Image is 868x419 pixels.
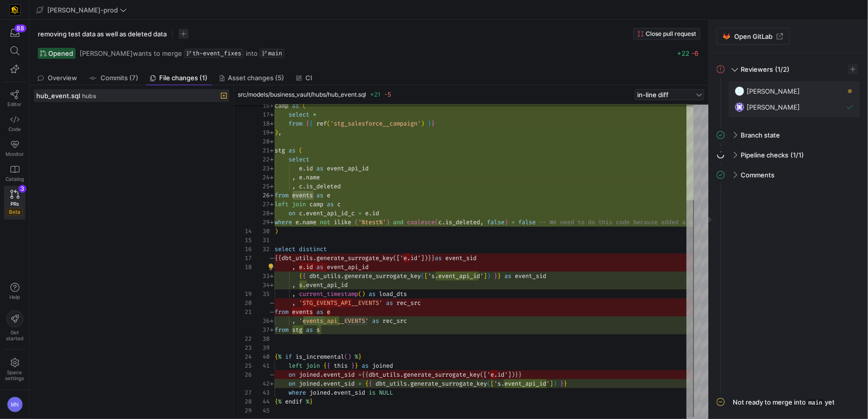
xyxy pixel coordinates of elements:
span: . [341,272,344,280]
span: event_sid [515,272,546,280]
div: 41 [252,361,270,370]
span: File changes (1) [160,75,208,81]
div: 25 [252,182,270,191]
span: e [299,164,302,172]
span: 'stg_salesforce__campaign' [330,120,421,128]
div: 30 [252,227,270,236]
div: 26 [252,191,270,200]
span: id [306,164,313,172]
button: MN [4,394,25,415]
span: as [504,272,511,280]
span: endif [285,398,302,406]
span: , [292,182,295,190]
span: Editor [8,101,22,107]
span: Opened [48,49,73,57]
div: 28 [234,397,252,406]
span: coalesce [407,218,435,226]
span: , [292,290,295,298]
span: c [299,209,302,217]
span: event_api_id_c [306,209,355,217]
span: where [289,389,306,397]
div: 18 [252,119,270,128]
div: 27 [252,200,270,209]
div: 21 [252,146,270,155]
span: e [295,218,299,226]
span: c [337,200,341,208]
span: Open GitLab [734,32,772,40]
span: as [362,362,369,370]
span: } [309,398,313,406]
span: { [365,380,369,388]
span: not [320,218,330,226]
span: from [275,326,289,334]
span: as [289,146,295,154]
span: PRs [10,201,19,207]
div: 24 [234,352,252,361]
span: -- We need to do this code because added a where i [539,218,713,226]
span: rec_src [383,317,407,325]
mat-expansion-panel-header: Reviewers(1/2) [717,61,860,77]
mat-expansion-panel-header: Not ready to merge intomainyet [717,394,860,411]
div: 45 [252,406,270,415]
div: 88 [14,24,26,32]
div: 27 [234,388,252,397]
span: is_deleted [306,182,341,190]
span: CI [305,75,312,81]
span: on [289,209,295,217]
span: Catalog [5,176,24,182]
span: ) [275,129,278,137]
span: ( [355,218,358,226]
span: id [372,209,379,217]
span: is [369,389,376,397]
span: c [299,182,302,190]
span: . [302,281,306,289]
span: (1/2) [775,65,789,73]
span: generate_surrogate_key [410,380,487,388]
span: . [442,218,445,226]
div: 32 [252,245,270,254]
span: join [292,200,306,208]
span: join [306,362,320,370]
span: % [306,398,309,406]
span: as [316,164,323,172]
span: { [302,272,306,280]
span: , [292,173,295,181]
span: event_sid [323,380,355,388]
span: events [292,191,313,199]
span: [PERSON_NAME] [747,87,800,95]
div: 21 [234,307,252,316]
span: [ [490,380,494,388]
span: , [278,129,282,137]
span: main [806,398,825,407]
span: as [372,317,379,325]
span: c [438,218,442,226]
span: dbt_utils [309,272,341,280]
div: 24 [252,173,270,182]
span: . [299,218,302,226]
span: } [355,362,358,370]
span: select [289,155,309,163]
span: ) [386,218,389,226]
span: Help [8,294,21,300]
div: 42 [252,379,270,388]
a: main [260,49,285,58]
span: { [309,120,313,128]
span: this [334,362,348,370]
span: event_api_id [306,281,348,289]
span: % [355,353,358,361]
div: 36 [252,316,270,325]
span: . [302,182,306,190]
div: 25 [234,361,252,370]
span: as [369,290,376,298]
span: } [351,362,355,370]
span: e [365,209,369,217]
button: [PERSON_NAME]-prod [34,3,129,16]
a: Code [4,111,25,136]
div: Reviewers(1/2) [717,81,860,127]
span: name [306,173,320,181]
div: 20 [252,137,270,146]
span: distinct [299,245,327,253]
span: +21 [370,91,381,98]
a: Editor [4,86,25,111]
span: ) [348,353,351,361]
